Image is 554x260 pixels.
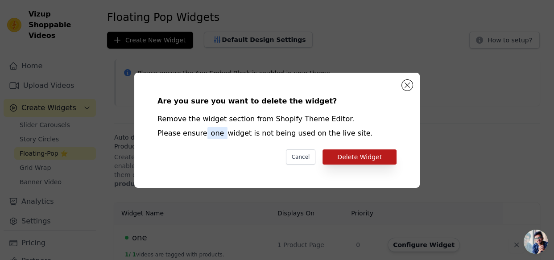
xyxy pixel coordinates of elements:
span: one [207,127,228,139]
div: Are you sure you want to delete the widget? [157,96,397,107]
a: Open chat [524,230,548,254]
button: Cancel [286,149,316,165]
div: Please ensure widget is not being used on the live site. [157,128,397,139]
div: Remove the widget section from Shopify Theme Editor. [157,114,397,124]
button: Close modal [402,80,413,91]
button: Delete Widget [322,149,397,165]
